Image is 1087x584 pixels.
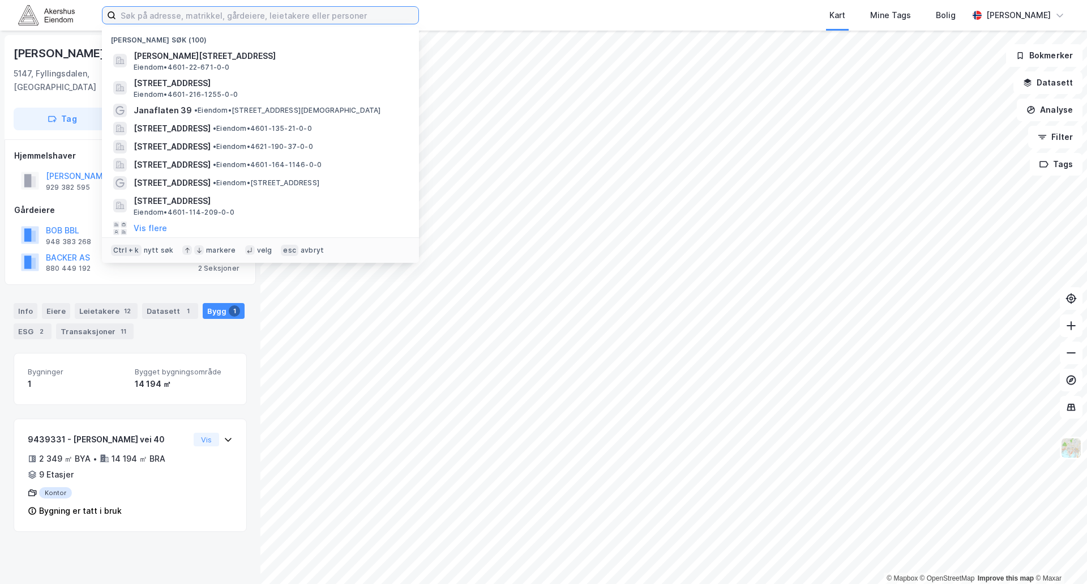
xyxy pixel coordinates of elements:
div: 14 194 ㎡ BRA [112,452,165,466]
a: Improve this map [978,574,1034,582]
span: Eiendom • 4601-114-209-0-0 [134,208,234,217]
span: [STREET_ADDRESS] [134,76,405,90]
div: Kontrollprogram for chat [1030,530,1087,584]
div: Eiere [42,303,70,319]
span: [STREET_ADDRESS] [134,140,211,154]
span: Eiendom • 4621-190-37-0-0 [213,142,313,151]
div: 1 [182,305,194,317]
button: Vis [194,433,219,446]
div: Mine Tags [870,8,911,22]
div: Hjemmelshaver [14,149,246,163]
input: Søk på adresse, matrikkel, gårdeiere, leietakere eller personer [116,7,418,24]
div: 2 Seksjoner [198,264,239,273]
div: [PERSON_NAME] [986,8,1051,22]
iframe: Chat Widget [1030,530,1087,584]
div: • [93,454,97,463]
span: • [194,106,198,114]
div: 929 382 595 [46,183,90,192]
div: nytt søk [144,246,174,255]
div: Gårdeiere [14,203,246,217]
div: 2 349 ㎡ BYA [39,452,91,466]
span: [STREET_ADDRESS] [134,194,405,208]
div: Datasett [142,303,198,319]
span: Bygninger [28,367,126,377]
div: 1 [28,377,126,391]
div: 9 Etasjer [39,468,74,481]
span: • [213,124,216,133]
div: markere [206,246,236,255]
span: Janaflaten 39 [134,104,192,117]
span: [STREET_ADDRESS] [134,122,211,135]
span: Eiendom • [STREET_ADDRESS][DEMOGRAPHIC_DATA] [194,106,381,115]
div: velg [257,246,272,255]
span: [STREET_ADDRESS] [134,158,211,172]
img: Z [1060,437,1082,459]
div: 1 [229,305,240,317]
button: Analyse [1017,99,1082,121]
img: akershus-eiendom-logo.9091f326c980b4bce74ccdd9f866810c.svg [18,5,75,25]
div: Kart [829,8,845,22]
button: Vis flere [134,221,167,235]
div: 2 [36,326,47,337]
div: ESG [14,323,52,339]
span: Bygget bygningsområde [135,367,233,377]
div: avbryt [301,246,324,255]
button: Datasett [1013,71,1082,94]
a: OpenStreetMap [920,574,975,582]
div: 11 [118,326,129,337]
div: 880 449 192 [46,264,91,273]
button: Tags [1030,153,1082,176]
div: Bygg [203,303,245,319]
span: Eiendom • 4601-135-21-0-0 [213,124,312,133]
span: Eiendom • 4601-164-1146-0-0 [213,160,322,169]
span: Eiendom • 4601-22-671-0-0 [134,63,230,72]
div: 948 383 268 [46,237,91,246]
span: Eiendom • 4601-216-1255-0-0 [134,90,238,99]
span: Eiendom • [STREET_ADDRESS] [213,178,319,187]
div: 12 [122,305,133,317]
button: Tag [14,108,111,130]
button: Filter [1028,126,1082,148]
span: [STREET_ADDRESS] [134,176,211,190]
div: 9439331 - [PERSON_NAME] vei 40 [28,433,189,446]
div: Leietakere [75,303,138,319]
div: Bolig [936,8,956,22]
span: [PERSON_NAME][STREET_ADDRESS] [134,49,405,63]
div: 14 194 ㎡ [135,377,233,391]
div: 5147, Fyllingsdalen, [GEOGRAPHIC_DATA] [14,67,149,94]
span: • [213,160,216,169]
span: • [213,142,216,151]
button: Bokmerker [1006,44,1082,67]
span: • [213,178,216,187]
a: Mapbox [887,574,918,582]
div: [PERSON_NAME] søk (100) [102,27,419,47]
div: [PERSON_NAME] Vei 40 [14,44,143,62]
div: esc [281,245,298,256]
div: Ctrl + k [111,245,142,256]
div: Transaksjoner [56,323,134,339]
div: Bygning er tatt i bruk [39,504,122,518]
div: Info [14,303,37,319]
